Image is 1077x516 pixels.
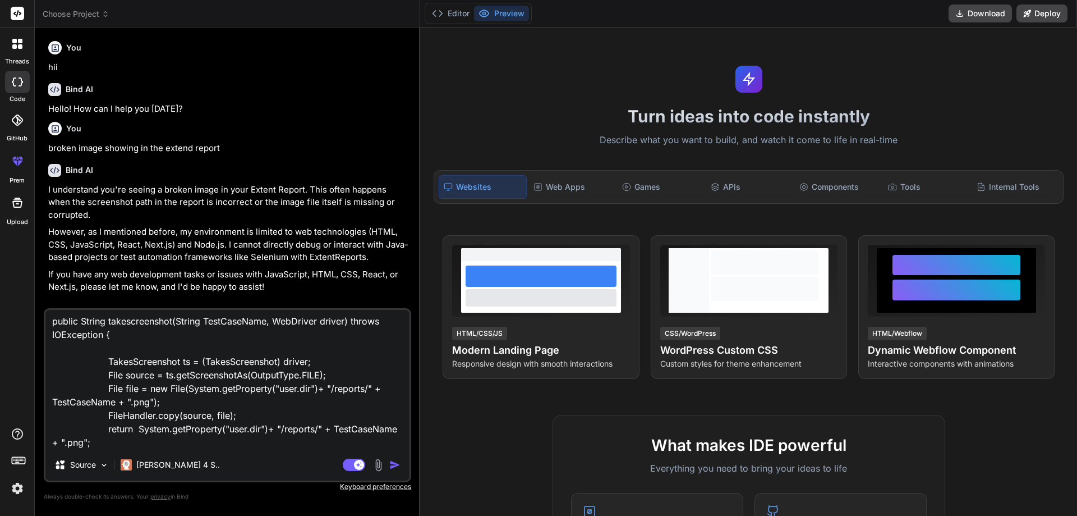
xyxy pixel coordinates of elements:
[795,175,881,199] div: Components
[427,106,1070,126] h1: Turn ideas into code instantly
[372,459,385,472] img: attachment
[618,175,704,199] div: Games
[883,175,970,199] div: Tools
[44,482,411,491] p: Keyboard preferences
[439,175,526,199] div: Websites
[10,176,25,185] label: prem
[1016,4,1067,22] button: Deploy
[66,165,93,176] h6: Bind AI
[136,459,220,471] p: [PERSON_NAME] 4 S..
[7,134,27,143] label: GitHub
[868,327,927,340] div: HTML/Webflow
[660,327,720,340] div: CSS/WordPress
[45,310,409,449] textarea: public String takescreenshot(String TestCaseName, WebDriver driver) throws IOException { TakesScr...
[660,343,837,358] h4: WordPress Custom CSS
[48,184,409,222] p: I understand you're seeing a broken image in your Extent Report. This often happens when the scre...
[48,142,409,155] p: broken image showing in the extend report
[571,462,927,475] p: Everything you need to bring your ideas to life
[452,358,629,369] p: Responsive design with smooth interactions
[99,460,109,470] img: Pick Models
[389,459,401,471] img: icon
[48,103,409,116] p: Hello! How can I help you [DATE]?
[7,217,28,227] label: Upload
[48,226,409,264] p: However, as I mentioned before, my environment is limited to web technologies (HTML, CSS, JavaScr...
[48,61,409,74] p: hii
[972,175,1058,199] div: Internal Tools
[70,459,96,471] p: Source
[660,358,837,369] p: Custom styles for theme enhancement
[150,493,171,500] span: privacy
[66,123,81,134] h6: You
[44,491,411,502] p: Always double-check its answers. Your in Bind
[571,433,927,457] h2: What makes IDE powerful
[949,4,1012,22] button: Download
[474,6,529,21] button: Preview
[8,479,27,498] img: settings
[121,459,132,471] img: Claude 4 Sonnet
[48,268,409,294] p: If you have any web development tasks or issues with JavaScript, HTML, CSS, React, or Next.js, pl...
[706,175,793,199] div: APIs
[452,343,629,358] h4: Modern Landing Page
[529,175,615,199] div: Web Apps
[868,343,1045,358] h4: Dynamic Webflow Component
[868,358,1045,369] p: Interactive components with animations
[43,8,109,20] span: Choose Project
[5,57,29,66] label: threads
[10,94,25,104] label: code
[427,133,1070,148] p: Describe what you want to build, and watch it come to life in real-time
[452,327,507,340] div: HTML/CSS/JS
[66,84,93,95] h6: Bind AI
[66,42,81,53] h6: You
[427,6,474,21] button: Editor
